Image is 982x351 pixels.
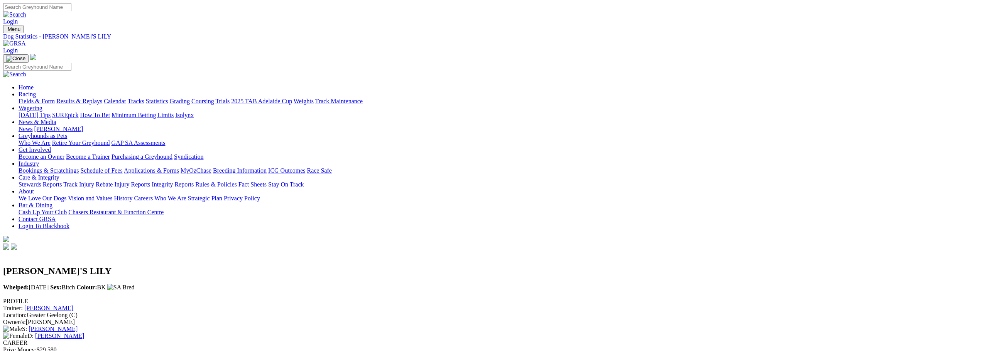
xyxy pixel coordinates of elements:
a: Greyhounds as Pets [19,133,67,139]
a: Syndication [174,153,203,160]
a: Wagering [19,105,42,111]
a: Purchasing a Greyhound [112,153,172,160]
a: Home [19,84,34,91]
a: [DATE] Tips [19,112,51,118]
img: logo-grsa-white.png [30,54,36,60]
a: Calendar [104,98,126,104]
div: Wagering [19,112,979,119]
a: History [114,195,132,202]
div: Bar & Dining [19,209,979,216]
a: Login [3,47,18,54]
span: Owner/s: [3,319,26,325]
a: [PERSON_NAME] [24,305,73,311]
a: Cash Up Your Club [19,209,67,215]
b: Colour: [76,284,97,291]
a: Privacy Policy [224,195,260,202]
a: Fact Sheets [238,181,267,188]
img: Search [3,11,26,18]
div: News & Media [19,126,979,133]
a: Breeding Information [213,167,267,174]
a: Become an Owner [19,153,64,160]
a: Coursing [191,98,214,104]
a: Racing [19,91,36,97]
a: 2025 TAB Adelaide Cup [231,98,292,104]
a: Applications & Forms [124,167,179,174]
a: GAP SA Assessments [112,139,166,146]
a: Fields & Form [19,98,55,104]
a: Stay On Track [268,181,304,188]
a: Who We Are [154,195,186,202]
a: [PERSON_NAME] [29,326,78,332]
b: Whelped: [3,284,29,291]
a: Bookings & Scratchings [19,167,79,174]
span: S: [3,326,27,332]
a: About [19,188,34,195]
a: Integrity Reports [152,181,194,188]
div: Racing [19,98,979,105]
a: Chasers Restaurant & Function Centre [68,209,164,215]
a: ICG Outcomes [268,167,305,174]
div: CAREER [3,339,979,346]
a: How To Bet [80,112,110,118]
a: [PERSON_NAME] [34,126,83,132]
a: Stewards Reports [19,181,62,188]
div: Care & Integrity [19,181,979,188]
a: Track Maintenance [315,98,363,104]
a: News & Media [19,119,56,125]
a: Become a Trainer [66,153,110,160]
div: Industry [19,167,979,174]
a: Statistics [146,98,168,104]
div: About [19,195,979,202]
a: Schedule of Fees [80,167,122,174]
a: Login [3,18,18,25]
a: Bar & Dining [19,202,52,208]
div: [PERSON_NAME] [3,319,979,326]
a: We Love Our Dogs [19,195,66,202]
b: Sex: [50,284,61,291]
a: Get Involved [19,146,51,153]
img: Search [3,71,26,78]
h2: [PERSON_NAME]'S LILY [3,266,979,276]
a: Track Injury Rebate [63,181,113,188]
a: Who We Are [19,139,51,146]
span: [DATE] [3,284,49,291]
a: Rules & Policies [195,181,237,188]
a: Minimum Betting Limits [112,112,174,118]
img: Male [3,326,22,333]
span: D: [3,333,34,339]
img: Female [3,333,27,339]
a: Login To Blackbook [19,223,69,229]
img: twitter.svg [11,244,17,250]
span: Trainer: [3,305,23,311]
button: Toggle navigation [3,54,29,63]
a: Trials [215,98,230,104]
a: Isolynx [175,112,194,118]
a: MyOzChase [181,167,211,174]
div: Get Involved [19,153,979,160]
a: Tracks [128,98,144,104]
span: Menu [8,26,20,32]
a: Care & Integrity [19,174,59,181]
a: Injury Reports [114,181,150,188]
a: Dog Statistics - [PERSON_NAME]'S LILY [3,33,979,40]
a: Careers [134,195,153,202]
img: Close [6,55,25,62]
a: Retire Your Greyhound [52,139,110,146]
button: Toggle navigation [3,25,24,33]
img: facebook.svg [3,244,9,250]
img: GRSA [3,40,26,47]
a: Grading [170,98,190,104]
a: Results & Replays [56,98,102,104]
div: Greater Geelong (C) [3,312,979,319]
a: Weights [294,98,314,104]
div: Greyhounds as Pets [19,139,979,146]
a: SUREpick [52,112,78,118]
a: Vision and Values [68,195,112,202]
a: Contact GRSA [19,216,56,222]
input: Search [3,3,71,11]
img: SA Bred [107,284,135,291]
a: Industry [19,160,39,167]
span: Location: [3,312,27,318]
input: Search [3,63,71,71]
